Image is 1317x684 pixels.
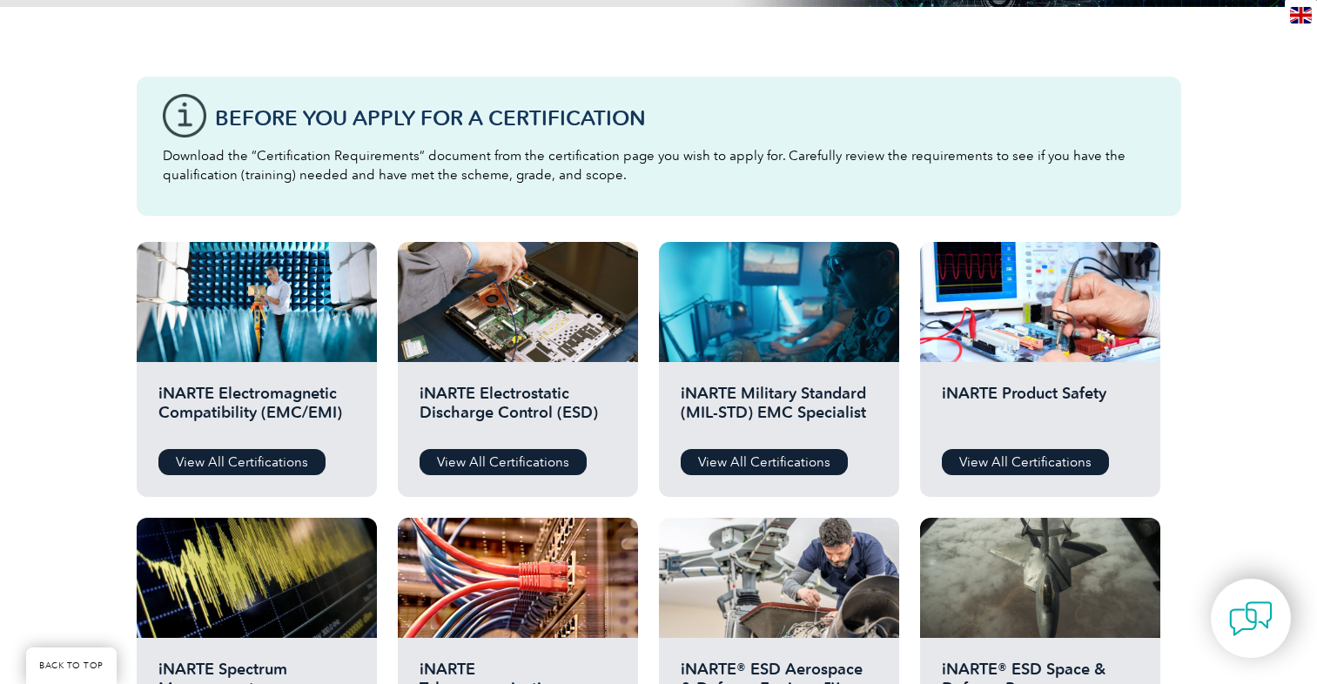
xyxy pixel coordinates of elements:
[26,647,117,684] a: BACK TO TOP
[1229,597,1273,640] img: contact-chat.png
[158,384,355,436] h2: iNARTE Electromagnetic Compatibility (EMC/EMI)
[158,449,326,475] a: View All Certifications
[215,107,1155,129] h3: Before You Apply For a Certification
[681,384,877,436] h2: iNARTE Military Standard (MIL-STD) EMC Specialist
[942,384,1139,436] h2: iNARTE Product Safety
[681,449,848,475] a: View All Certifications
[942,449,1109,475] a: View All Certifications
[420,384,616,436] h2: iNARTE Electrostatic Discharge Control (ESD)
[420,449,587,475] a: View All Certifications
[1290,7,1312,23] img: en
[163,146,1155,184] p: Download the “Certification Requirements” document from the certification page you wish to apply ...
